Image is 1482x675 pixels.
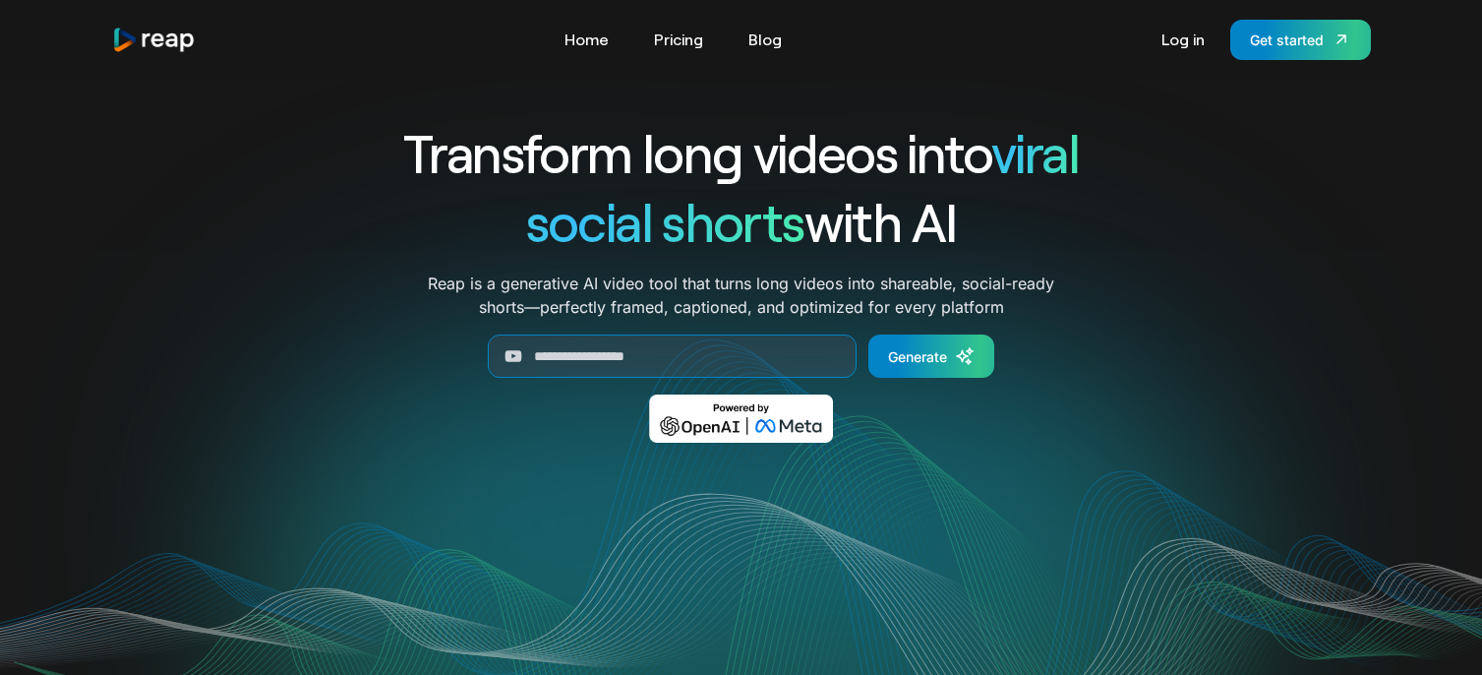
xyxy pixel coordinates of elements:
[868,335,994,378] a: Generate
[112,27,197,53] img: reap logo
[1152,24,1215,55] a: Log in
[332,187,1151,256] h1: with AI
[526,189,804,253] span: social shorts
[739,24,792,55] a: Blog
[991,120,1079,184] span: viral
[644,24,713,55] a: Pricing
[888,346,947,367] div: Generate
[428,272,1054,319] p: Reap is a generative AI video tool that turns long videos into shareable, social-ready shorts—per...
[649,395,833,443] img: Powered by OpenAI & Meta
[555,24,619,55] a: Home
[1230,20,1371,60] a: Get started
[1250,30,1324,50] div: Get started
[112,27,197,53] a: home
[332,118,1151,187] h1: Transform long videos into
[332,335,1151,378] form: Generate Form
